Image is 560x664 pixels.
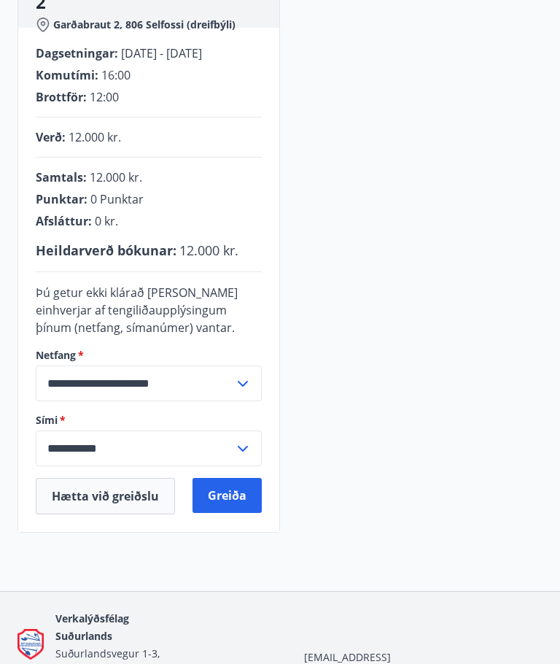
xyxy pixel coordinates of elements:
label: Netfang [36,348,262,363]
label: Sími [36,413,262,428]
span: Verkalýðsfélag Suðurlands [55,611,129,643]
span: 16:00 [101,67,131,83]
span: Garðabraut 2, 806 Selfossi (dreifbýli) [53,18,236,32]
span: Verð : [36,129,66,145]
img: Q9do5ZaFAFhn9lajViqaa6OIrJ2A2A46lF7VsacK.png [17,629,44,660]
span: 12.000 kr. [179,242,238,259]
span: 0 Punktar [90,191,144,207]
span: 0 kr. [95,213,118,229]
span: 12.000 kr. [69,129,121,145]
span: [DATE] - [DATE] [121,45,202,61]
span: Þú getur ekki klárað [PERSON_NAME] einhverjar af tengiliðaupplýsingum þínum (netfang, símanúmer) ... [36,285,238,336]
span: Punktar : [36,191,87,207]
span: Komutími : [36,67,98,83]
span: Heildarverð bókunar : [36,242,176,259]
span: 12:00 [90,89,119,105]
button: Greiða [192,478,262,513]
button: Hætta við greiðslu [36,478,175,514]
span: 12.000 kr. [90,169,142,185]
span: Samtals : [36,169,87,185]
span: Afsláttur : [36,213,92,229]
span: Dagsetningar : [36,45,118,61]
span: Brottför : [36,89,87,105]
